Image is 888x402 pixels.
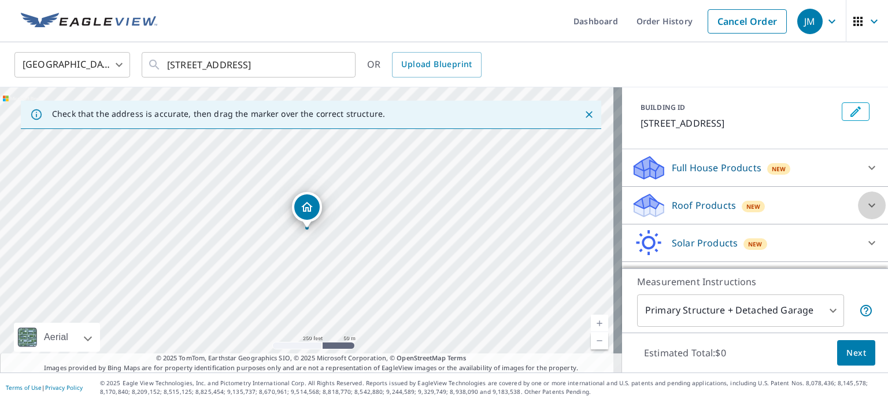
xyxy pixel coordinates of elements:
span: Your report will include the primary structure and a detached garage if one exists. [859,304,873,318]
button: Next [837,340,875,366]
a: Current Level 17, Zoom Out [591,332,608,349]
input: Search by address or latitude-longitude [167,49,332,81]
div: Primary Structure + Detached Garage [637,294,844,327]
div: Aerial [40,323,72,352]
div: JM [797,9,823,34]
div: Aerial [14,323,100,352]
a: Cancel Order [708,9,787,34]
a: Terms of Use [6,383,42,392]
p: BUILDING ID [641,102,685,112]
span: New [772,164,786,174]
a: Current Level 17, Zoom In [591,315,608,332]
span: Next [846,346,866,360]
p: | [6,384,83,391]
span: © 2025 TomTom, Earthstar Geographics SIO, © 2025 Microsoft Corporation, © [156,353,467,363]
div: Walls ProductsNew [631,267,879,294]
div: Full House ProductsNew [631,154,879,182]
div: Roof ProductsNew [631,191,879,219]
span: New [748,239,763,249]
span: New [746,202,761,211]
p: Check that the address is accurate, then drag the marker over the correct structure. [52,109,385,119]
div: Solar ProductsNew [631,229,879,257]
a: Upload Blueprint [392,52,481,78]
p: © 2025 Eagle View Technologies, Inc. and Pictometry International Corp. All Rights Reserved. Repo... [100,379,882,396]
p: [STREET_ADDRESS] [641,116,837,130]
button: Edit building 1 [842,102,869,121]
div: [GEOGRAPHIC_DATA] [14,49,130,81]
span: Upload Blueprint [401,57,472,72]
p: Estimated Total: $0 [635,340,735,366]
p: Roof Products [672,198,736,212]
button: Close [582,107,597,122]
p: Measurement Instructions [637,275,873,289]
a: Terms [447,353,467,362]
p: Solar Products [672,236,738,250]
div: Dropped pin, building 1, Residential property, 7045 S 700 E Columbia City, IN 46725 [292,192,322,228]
p: Full House Products [672,161,761,175]
a: Privacy Policy [45,383,83,392]
img: EV Logo [21,13,157,30]
div: OR [367,52,482,78]
a: OpenStreetMap [397,353,445,362]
